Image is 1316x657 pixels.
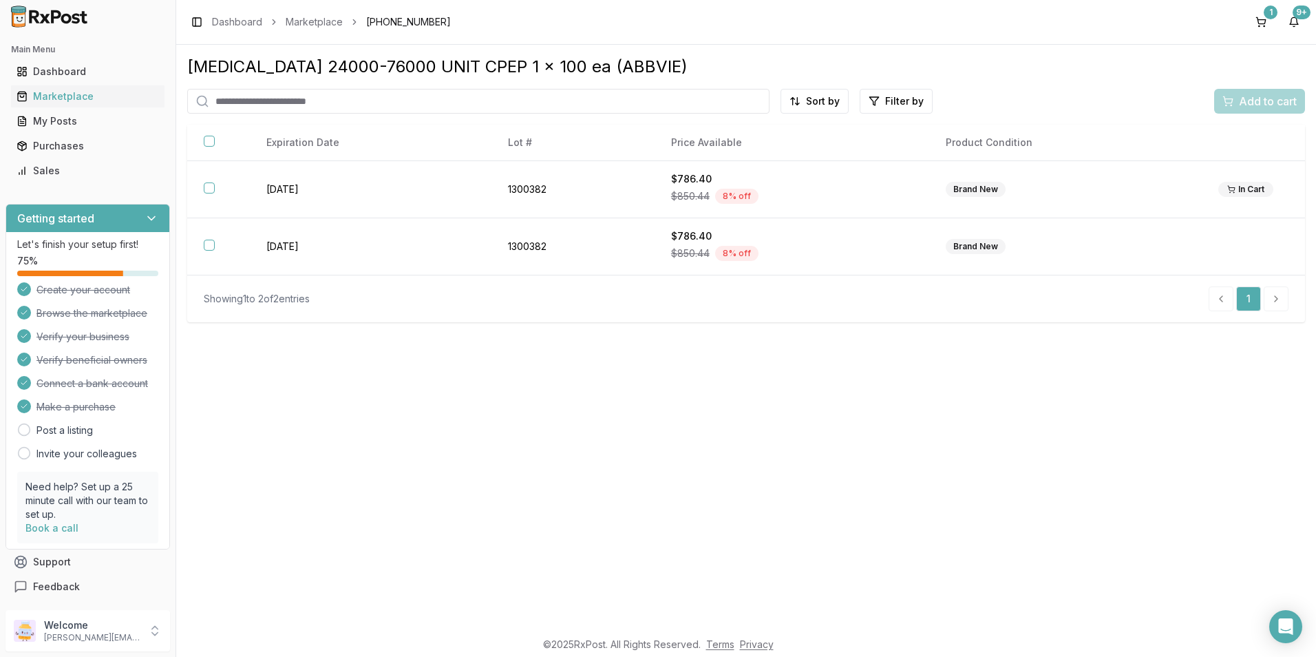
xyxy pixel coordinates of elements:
span: [PHONE_NUMBER] [366,15,451,29]
button: Purchases [6,135,170,157]
span: Verify beneficial owners [36,353,147,367]
a: Book a call [25,522,78,534]
span: Filter by [885,94,924,108]
p: [PERSON_NAME][EMAIL_ADDRESS][DOMAIN_NAME] [44,632,140,643]
span: Connect a bank account [36,377,148,390]
span: $850.44 [671,247,710,260]
div: Dashboard [17,65,159,79]
a: Marketplace [11,84,164,109]
div: Brand New [946,182,1006,197]
a: 1 [1236,286,1261,311]
div: Marketplace [17,90,159,103]
span: Feedback [33,580,80,594]
a: Dashboard [11,59,164,84]
button: Filter by [860,89,933,114]
div: 1 [1264,6,1277,19]
button: 1 [1250,11,1272,33]
a: Dashboard [212,15,262,29]
div: 9+ [1293,6,1310,19]
button: 9+ [1283,11,1305,33]
span: $850.44 [671,189,710,203]
button: Support [6,550,170,574]
button: Feedback [6,574,170,599]
div: In Cart [1218,182,1273,197]
a: Sales [11,158,164,183]
div: Showing 1 to 2 of 2 entries [204,292,310,306]
a: Purchases [11,134,164,158]
span: Verify your business [36,330,129,344]
div: Open Intercom Messenger [1269,610,1302,643]
th: Product Condition [929,125,1202,161]
nav: breadcrumb [212,15,451,29]
td: 1300382 [491,218,655,275]
span: Create your account [36,283,130,297]
img: User avatar [14,620,36,642]
nav: pagination [1209,286,1288,311]
div: [MEDICAL_DATA] 24000-76000 UNIT CPEP 1 x 100 ea (ABBVIE) [187,56,1305,78]
div: Purchases [17,139,159,153]
a: Marketplace [286,15,343,29]
td: [DATE] [250,218,491,275]
td: 1300382 [491,161,655,218]
span: Make a purchase [36,400,116,414]
p: Let's finish your setup first! [17,238,158,251]
p: Welcome [44,618,140,632]
th: Price Available [655,125,929,161]
button: Marketplace [6,85,170,107]
div: 8 % off [715,246,758,261]
a: Post a listing [36,424,93,437]
th: Expiration Date [250,125,491,161]
th: Lot # [491,125,655,161]
div: $786.40 [671,172,913,186]
img: RxPost Logo [6,6,94,28]
button: Sort by [781,89,849,114]
h2: Main Menu [11,44,164,55]
h3: Getting started [17,210,94,227]
a: Invite your colleagues [36,447,137,461]
button: Sales [6,160,170,182]
div: Brand New [946,239,1006,254]
a: Terms [706,638,734,650]
button: My Posts [6,110,170,132]
span: 75 % [17,254,38,268]
p: Need help? Set up a 25 minute call with our team to set up. [25,480,150,521]
a: My Posts [11,109,164,134]
span: Browse the marketplace [36,306,147,320]
td: [DATE] [250,161,491,218]
a: Privacy [740,638,774,650]
span: Sort by [806,94,840,108]
div: Sales [17,164,159,178]
div: $786.40 [671,229,913,243]
div: My Posts [17,114,159,128]
div: 8 % off [715,189,758,204]
button: Dashboard [6,61,170,83]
